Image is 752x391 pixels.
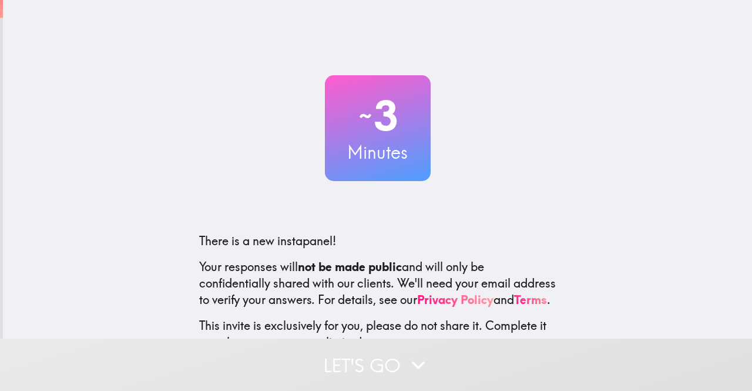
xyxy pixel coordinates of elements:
span: ~ [357,98,374,133]
p: Your responses will and will only be confidentially shared with our clients. We'll need your emai... [199,259,556,308]
b: not be made public [298,259,402,274]
a: Privacy Policy [417,292,493,307]
span: There is a new instapanel! [199,233,336,248]
h3: Minutes [325,140,431,165]
p: This invite is exclusively for you, please do not share it. Complete it soon because spots are li... [199,318,556,350]
h2: 3 [325,92,431,140]
a: Terms [514,292,547,307]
